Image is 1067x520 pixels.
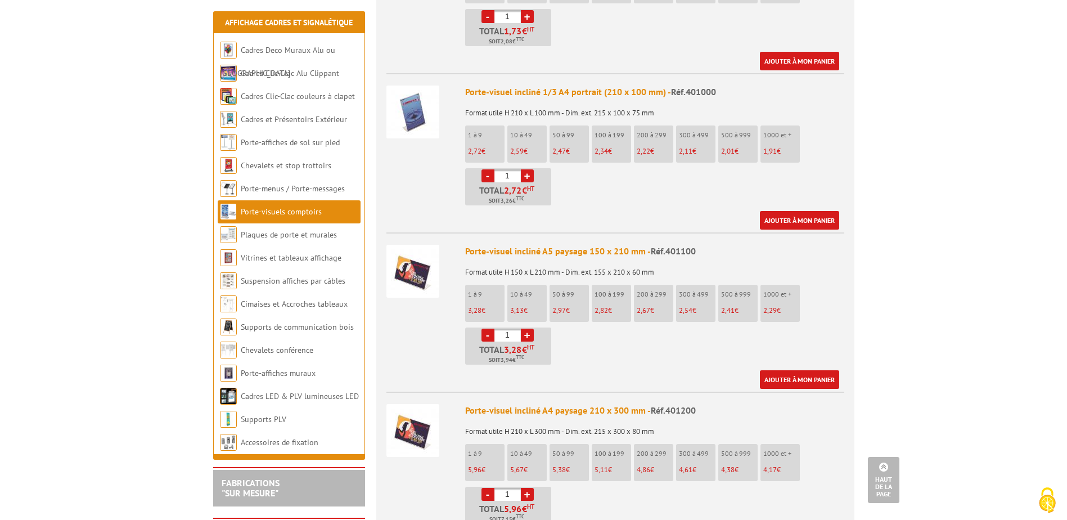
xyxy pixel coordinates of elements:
[763,450,800,458] p: 1000 et +
[241,253,341,263] a: Vitrines et tableaux affichage
[510,146,524,156] span: 2,59
[241,207,322,217] a: Porte-visuels comptoirs
[552,147,589,155] p: €
[386,86,439,138] img: Porte-visuel incliné 1/3 A4 portrait (210 x 100 mm)
[222,477,280,499] a: FABRICATIONS"Sur Mesure"
[595,307,631,315] p: €
[501,196,512,205] span: 3,26
[522,26,527,35] span: €
[220,342,237,358] img: Chevalets conférence
[651,245,696,257] span: Réf.401100
[522,345,527,354] span: €
[241,437,318,447] a: Accessoires de fixation
[241,91,355,101] a: Cadres Clic-Clac couleurs à clapet
[220,365,237,382] img: Porte-affiches muraux
[763,290,800,298] p: 1000 et +
[241,276,345,286] a: Suspension affiches par câbles
[468,186,551,205] p: Total
[679,307,715,315] p: €
[468,345,551,365] p: Total
[721,466,758,474] p: €
[516,354,524,360] sup: TTC
[510,307,547,315] p: €
[637,146,650,156] span: 2,22
[527,343,534,351] sup: HT
[637,131,673,139] p: 200 à 299
[721,131,758,139] p: 500 à 999
[552,290,589,298] p: 50 à 99
[465,245,844,258] div: Porte-visuel incliné A5 paysage 150 x 210 mm -
[241,391,359,401] a: Cadres LED & PLV lumineuses LED
[679,147,715,155] p: €
[468,466,505,474] p: €
[679,466,715,474] p: €
[527,25,534,33] sup: HT
[241,114,347,124] a: Cadres et Présentoirs Extérieur
[868,457,899,503] a: Haut de la page
[468,306,481,315] span: 3,28
[522,504,527,513] span: €
[501,37,512,46] span: 2,08
[637,306,650,315] span: 2,67
[220,295,237,312] img: Cimaises et Accroches tableaux
[489,37,524,46] span: Soit €
[679,465,692,474] span: 4,61
[637,466,673,474] p: €
[521,488,534,501] a: +
[510,131,547,139] p: 10 à 49
[465,86,844,98] div: Porte-visuel incliné 1/3 A4 portrait (210 x 100 mm) -
[637,147,673,155] p: €
[468,450,505,458] p: 1 à 9
[552,306,566,315] span: 2,97
[637,465,650,474] span: 4,86
[220,226,237,243] img: Plaques de porte et murales
[721,146,735,156] span: 2,01
[552,131,589,139] p: 50 à 99
[637,290,673,298] p: 200 à 299
[501,356,512,365] span: 3,94
[721,290,758,298] p: 500 à 999
[504,345,522,354] span: 3,28
[241,322,354,332] a: Supports de communication bois
[241,160,331,171] a: Chevalets et stop trottoirs
[595,306,608,315] span: 2,82
[241,137,340,147] a: Porte-affiches de sol sur pied
[763,307,800,315] p: €
[1033,486,1061,514] img: Cookies (fenêtre modale)
[651,405,696,416] span: Réf.401200
[763,131,800,139] p: 1000 et +
[241,368,316,378] a: Porte-affiches muraux
[763,146,777,156] span: 1,91
[220,111,237,128] img: Cadres et Présentoirs Extérieur
[510,147,547,155] p: €
[220,157,237,174] img: Chevalets et stop trottoirs
[721,307,758,315] p: €
[595,146,608,156] span: 2,34
[595,465,608,474] span: 5,11
[241,414,286,424] a: Supports PLV
[510,466,547,474] p: €
[465,404,844,417] div: Porte-visuel incliné A4 paysage 210 x 300 mm -
[241,299,348,309] a: Cimaises et Accroches tableaux
[510,306,524,315] span: 3,13
[468,146,481,156] span: 2,72
[241,345,313,355] a: Chevalets conférence
[225,17,353,28] a: Affichage Cadres et Signalétique
[510,465,524,474] span: 5,67
[386,245,439,298] img: Porte-visuel incliné A5 paysage 150 x 210 mm
[552,465,566,474] span: 5,38
[527,503,534,510] sup: HT
[721,147,758,155] p: €
[552,466,589,474] p: €
[489,356,524,365] span: Soit €
[468,147,505,155] p: €
[481,10,494,23] a: -
[679,146,692,156] span: 2,11
[1028,482,1067,520] button: Cookies (fenêtre modale)
[220,134,237,151] img: Porte-affiches de sol sur pied
[521,169,534,182] a: +
[516,36,524,42] sup: TTC
[763,306,777,315] span: 2,29
[510,450,547,458] p: 10 à 49
[522,186,527,195] span: €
